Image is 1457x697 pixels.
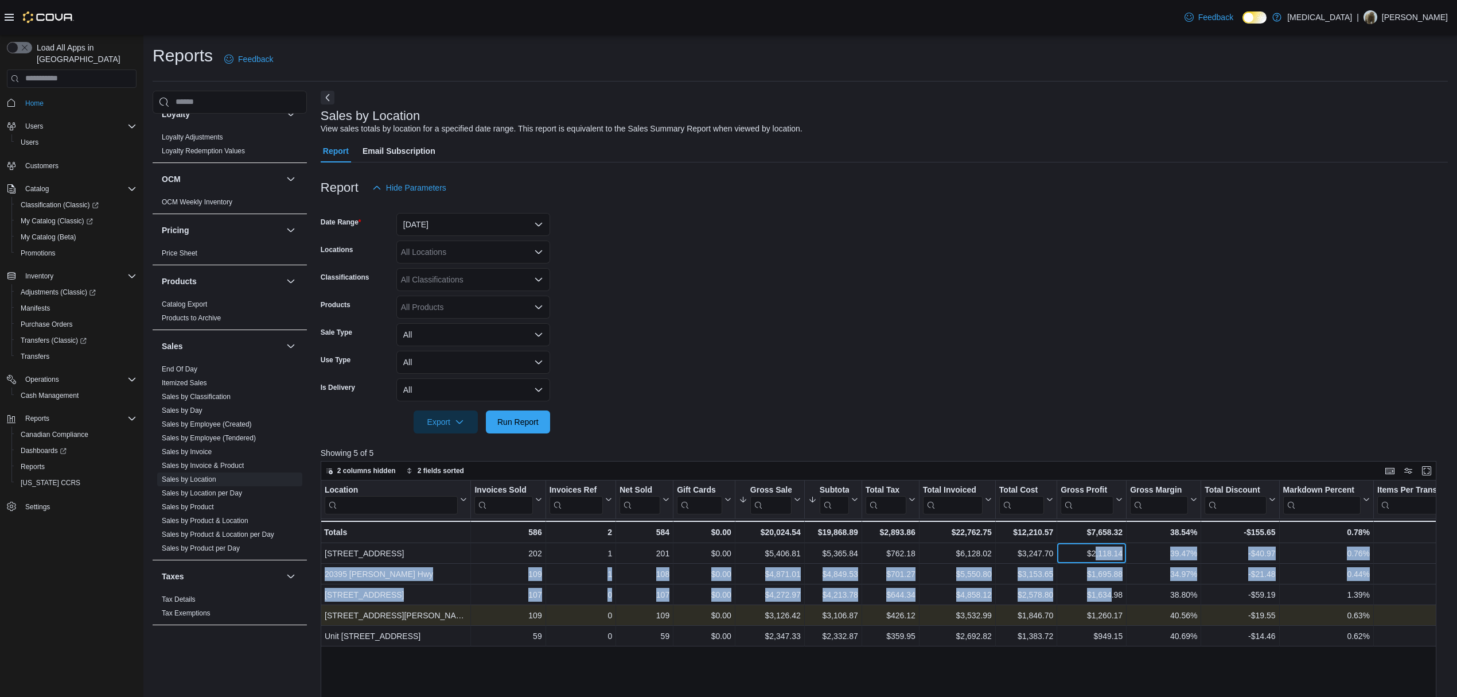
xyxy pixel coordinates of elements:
[1061,485,1113,495] div: Gross Profit
[21,352,49,361] span: Transfers
[1357,10,1359,24] p: |
[321,328,352,337] label: Sale Type
[162,313,221,323] span: Products to Archive
[11,213,141,229] a: My Catalog (Classic)
[162,434,256,442] a: Sales by Employee (Tendered)
[1061,485,1123,514] button: Gross Profit
[337,466,396,475] span: 2 columns hidden
[321,355,350,365] label: Use Type
[402,464,469,478] button: 2 fields sorted
[284,570,298,583] button: Taxes
[325,485,467,514] button: Location
[25,375,59,384] span: Operations
[21,182,137,196] span: Catalog
[321,109,420,123] h3: Sales by Location
[1061,485,1113,514] div: Gross Profit
[16,389,83,402] a: Cash Management
[162,448,212,456] a: Sales by Invoice
[16,301,137,315] span: Manifests
[620,588,669,602] div: 107
[16,135,43,149] a: Users
[153,44,213,67] h1: Reports
[21,96,137,110] span: Home
[620,567,669,581] div: 108
[16,444,137,458] span: Dashboards
[739,567,801,581] div: $4,871.01
[162,249,197,258] span: Price Sheet
[162,406,202,415] span: Sales by Day
[16,460,49,474] a: Reports
[739,485,801,514] button: Gross Sales
[21,119,137,133] span: Users
[474,485,532,495] div: Invoices Sold
[321,245,353,254] label: Locations
[1242,11,1267,24] input: Dark Mode
[1205,567,1275,581] div: -$21.48
[1283,547,1369,560] div: 0.76%
[162,420,252,429] span: Sales by Employee (Created)
[162,531,274,539] a: Sales by Product & Location per Day
[999,567,1053,581] div: $3,153.65
[284,339,298,353] button: Sales
[21,336,87,345] span: Transfers (Classic)
[16,230,81,244] a: My Catalog (Beta)
[677,485,722,514] div: Gift Card Sales
[162,433,256,443] span: Sales by Employee (Tendered)
[325,485,458,495] div: Location
[11,348,141,365] button: Transfers
[162,276,197,287] h3: Products
[21,499,137,513] span: Settings
[16,476,137,490] span: Washington CCRS
[162,530,274,539] span: Sales by Product & Location per Day
[325,485,458,514] div: Location
[16,476,85,490] a: [US_STATE] CCRS
[677,525,731,539] div: $0.00
[162,378,207,388] span: Itemized Sales
[325,588,467,602] div: [STREET_ADDRESS]
[162,173,282,185] button: OCM
[1061,567,1123,581] div: $1,695.88
[21,138,38,147] span: Users
[486,411,550,433] button: Run Report
[1130,547,1197,560] div: 39.47%
[21,500,54,514] a: Settings
[549,547,611,560] div: 1
[999,525,1053,539] div: $12,210.57
[162,544,240,553] span: Sales by Product per Day
[325,547,467,560] div: [STREET_ADDRESS]
[750,485,792,495] div: Gross Sales
[418,466,464,475] span: 2 fields sorted
[321,464,400,478] button: 2 columns hidden
[2,371,141,388] button: Operations
[474,547,541,560] div: 202
[677,547,731,560] div: $0.00
[396,378,550,401] button: All
[11,245,141,261] button: Promotions
[1287,10,1352,24] p: [MEDICAL_DATA]
[16,428,137,442] span: Canadian Compliance
[1283,485,1369,514] button: Markdown Percent
[162,198,232,206] a: OCM Weekly Inventory
[162,300,207,309] span: Catalog Export
[999,485,1044,495] div: Total Cost
[11,284,141,300] a: Adjustments (Classic)
[1205,485,1275,514] button: Total Discount
[162,462,244,470] a: Sales by Invoice & Product
[11,459,141,475] button: Reports
[25,122,43,131] span: Users
[32,42,137,65] span: Load All Apps in [GEOGRAPHIC_DATA]
[153,246,307,265] div: Pricing
[16,214,137,228] span: My Catalog (Classic)
[16,350,54,363] a: Transfers
[153,297,307,330] div: Products
[284,107,298,121] button: Loyalty
[808,567,858,581] div: $4,849.53
[25,414,49,423] span: Reports
[21,412,137,425] span: Reports
[21,391,79,400] span: Cash Management
[162,133,223,141] a: Loyalty Adjustments
[25,272,53,281] span: Inventory
[162,503,214,511] a: Sales by Product
[321,300,350,309] label: Products
[162,379,207,387] a: Itemized Sales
